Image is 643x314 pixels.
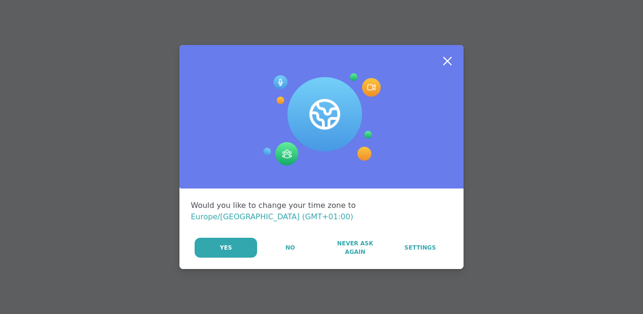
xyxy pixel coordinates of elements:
span: Settings [404,243,436,252]
span: Europe/[GEOGRAPHIC_DATA] (GMT+01:00) [191,212,353,221]
button: Yes [195,238,257,258]
span: Never Ask Again [328,239,382,256]
button: No [258,238,322,258]
span: No [286,243,295,252]
div: Would you like to change your time zone to [191,200,452,223]
button: Never Ask Again [323,238,387,258]
span: Yes [220,243,232,252]
img: Session Experience [262,73,381,166]
a: Settings [388,238,452,258]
